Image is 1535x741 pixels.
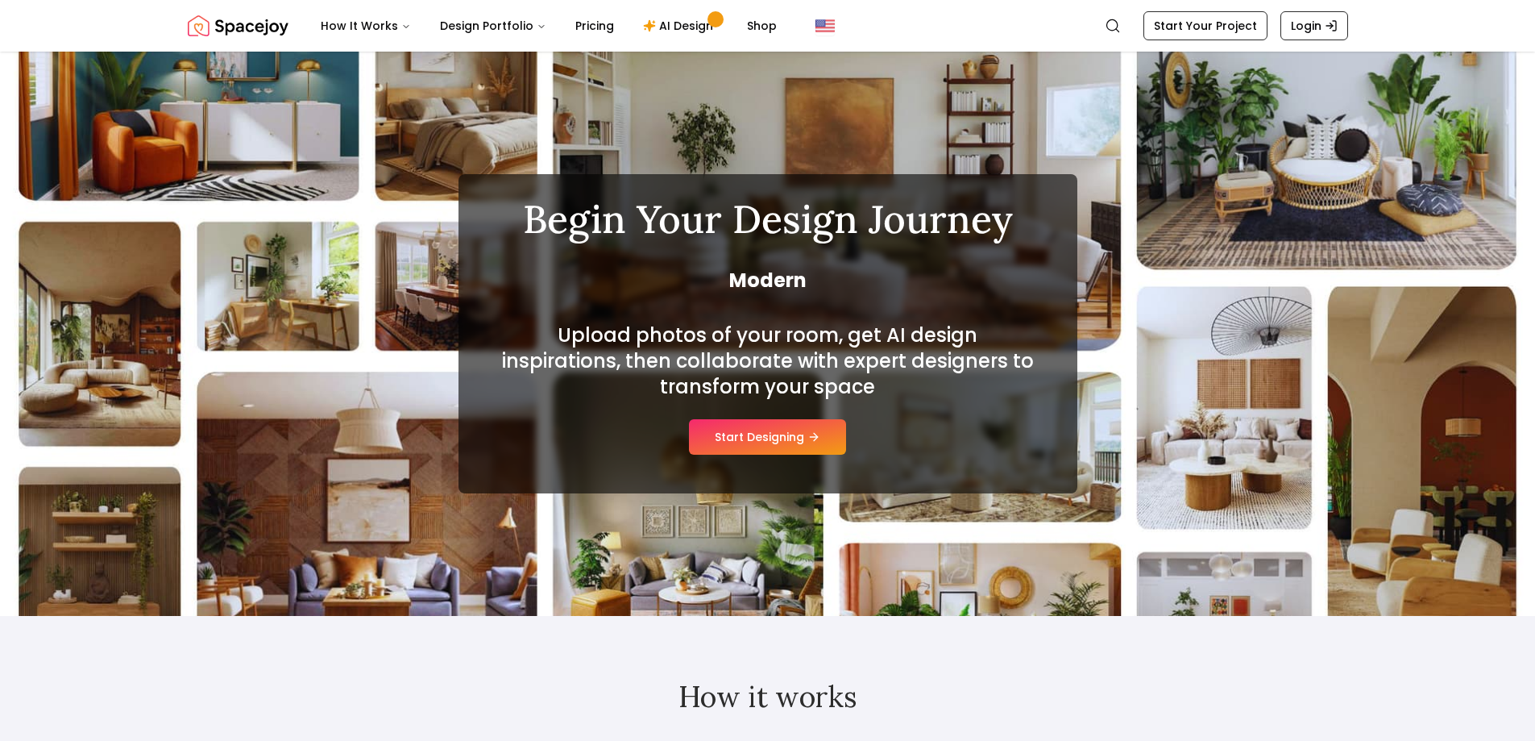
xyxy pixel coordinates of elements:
a: Shop [734,10,790,42]
button: Start Designing [689,419,846,455]
button: How It Works [308,10,424,42]
a: AI Design [630,10,731,42]
button: Design Portfolio [427,10,559,42]
a: Pricing [562,10,627,42]
h2: Upload photos of your room, get AI design inspirations, then collaborate with expert designers to... [497,323,1039,400]
a: Start Your Project [1143,11,1267,40]
h2: How it works [278,681,1258,713]
h1: Begin Your Design Journey [497,200,1039,239]
a: Login [1280,11,1348,40]
span: Modern [497,268,1039,293]
nav: Main [308,10,790,42]
img: Spacejoy Logo [188,10,288,42]
img: United States [815,16,835,35]
a: Spacejoy [188,10,288,42]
